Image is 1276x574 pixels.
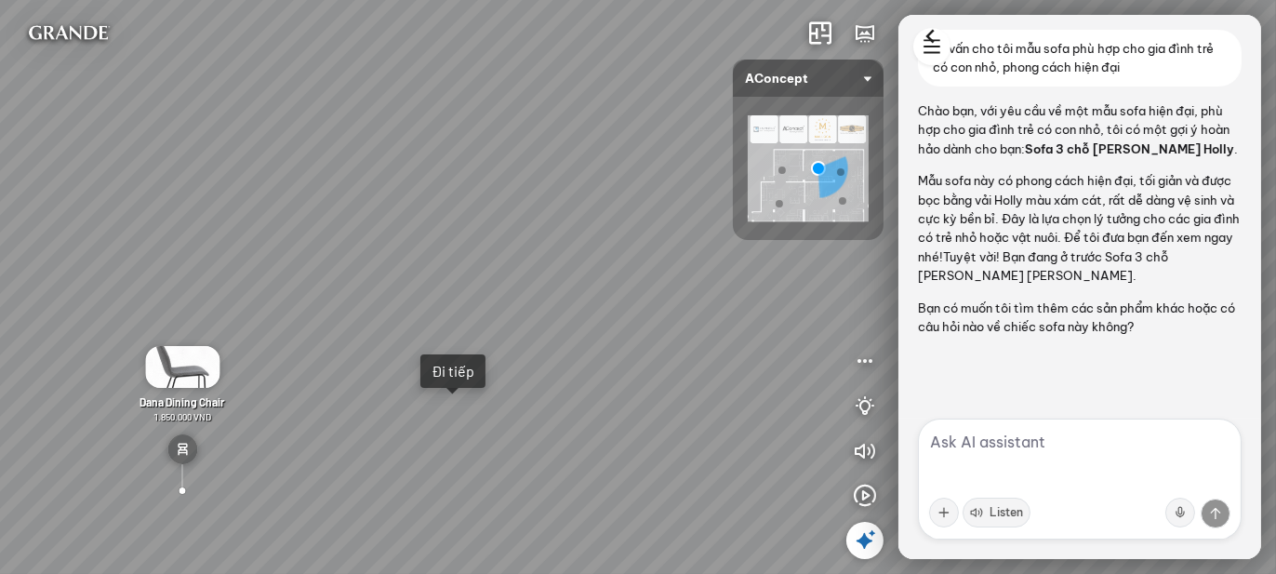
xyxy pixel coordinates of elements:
[167,434,197,464] img: type_chair_EH76Y3RXHCN6.svg
[1025,141,1234,156] span: Sofa 3 chỗ [PERSON_NAME] Holly
[933,39,1227,77] p: Tư vấn cho tôi mẫu sofa phù hợp cho gia đình trẻ có con nhỏ, phong cách hiện đại
[432,362,474,380] div: Đi tiếp
[153,411,211,422] span: 1.850.000 VND
[748,115,869,221] img: AConcept_CTMHTJT2R6E4.png
[918,299,1242,337] p: Bạn có muốn tôi tìm thêm các sản phẩm khác hoặc có câu hỏi nào về chiếc sofa này không?
[918,101,1242,158] p: Chào bạn, với yêu cầu về một mẫu sofa hiện đại, phù hợp cho gia đình trẻ có con nhỏ, tôi có một g...
[145,346,219,388] img: Gh___n_Dana_7A6XRUHMPY6G.gif
[918,171,1242,286] p: Mẫu sofa này có phong cách hiện đại, tối giản và được bọc bằng vải Holly màu xám cát, rất dễ dàng...
[963,498,1030,527] button: Listen
[15,15,122,52] img: logo
[140,395,225,408] span: Dana Dining Chair
[745,60,871,97] span: AConcept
